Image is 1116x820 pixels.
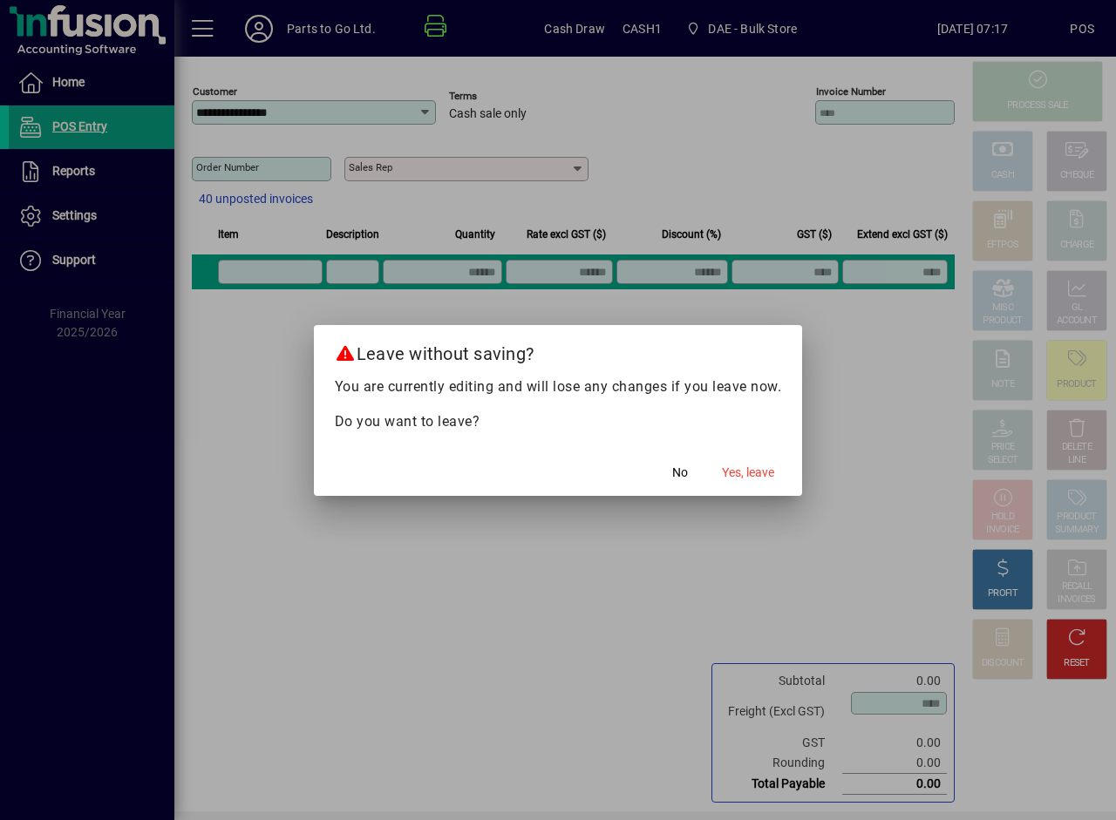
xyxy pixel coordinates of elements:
[314,325,803,376] h2: Leave without saving?
[715,457,781,489] button: Yes, leave
[652,457,708,489] button: No
[722,464,774,482] span: Yes, leave
[335,411,782,432] p: Do you want to leave?
[672,464,688,482] span: No
[335,376,782,397] p: You are currently editing and will lose any changes if you leave now.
